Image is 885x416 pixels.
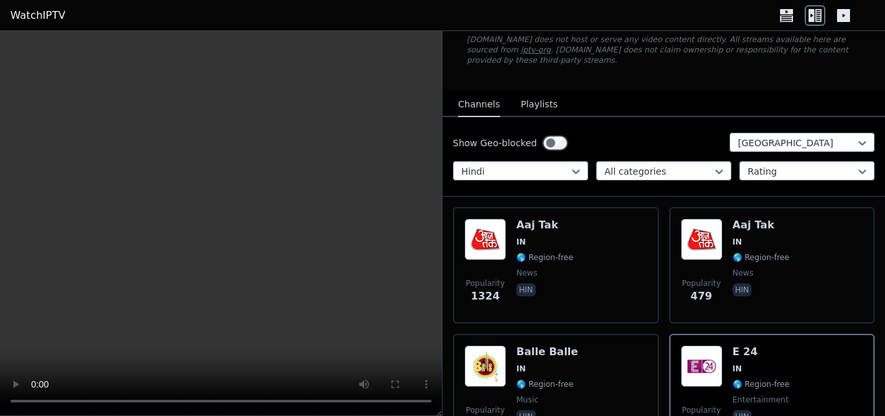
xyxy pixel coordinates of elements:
[466,278,505,289] span: Popularity
[465,219,506,260] img: Aaj Tak
[733,345,790,358] h6: E 24
[733,364,742,374] span: IN
[516,364,526,374] span: IN
[516,345,578,358] h6: Balle Balle
[465,345,506,387] img: Balle Balle
[733,283,752,296] p: hin
[467,34,861,65] p: [DOMAIN_NAME] does not host or serve any video content directly. All streams available here are s...
[733,252,790,263] span: 🌎 Region-free
[516,395,538,405] span: music
[466,405,505,415] span: Popularity
[682,278,720,289] span: Popularity
[682,405,720,415] span: Popularity
[521,45,551,54] a: iptv-org
[733,395,789,405] span: entertainment
[516,283,536,296] p: hin
[681,219,722,260] img: Aaj Tak
[733,237,742,247] span: IN
[516,219,573,232] h6: Aaj Tak
[10,8,65,23] a: WatchIPTV
[516,237,526,247] span: IN
[733,219,790,232] h6: Aaj Tak
[521,93,558,117] button: Playlists
[733,379,790,389] span: 🌎 Region-free
[516,252,573,263] span: 🌎 Region-free
[733,268,753,278] span: news
[471,289,500,304] span: 1324
[516,379,573,389] span: 🌎 Region-free
[681,345,722,387] img: E 24
[516,268,537,278] span: news
[453,137,537,149] label: Show Geo-blocked
[691,289,712,304] span: 479
[458,93,500,117] button: Channels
